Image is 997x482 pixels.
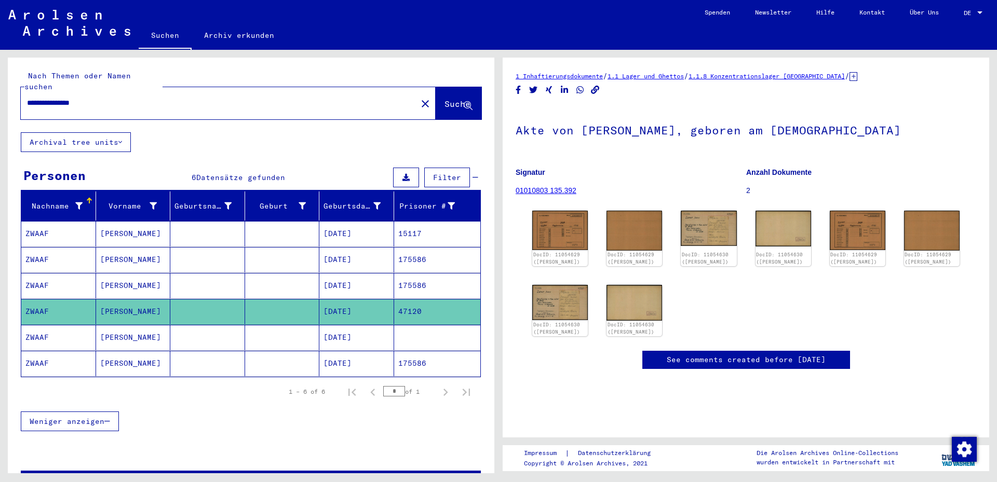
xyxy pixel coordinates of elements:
[394,191,481,221] mat-header-cell: Prisoner #
[196,173,285,182] span: Datensätze gefunden
[444,99,470,109] span: Suche
[746,168,812,176] b: Anzahl Dokumente
[21,299,96,324] mat-cell: ZWAAF
[289,387,325,396] div: 1 – 6 of 6
[608,252,654,265] a: DocID: 11054629 ([PERSON_NAME])
[682,252,729,265] a: DocID: 11054630 ([PERSON_NAME])
[100,201,157,212] div: Vorname
[570,448,663,459] a: Datenschutzerklärung
[25,198,96,214] div: Nachname
[8,10,130,36] img: Arolsen_neg.svg
[96,325,171,350] mat-cell: [PERSON_NAME]
[607,285,662,321] img: 002.jpg
[436,87,481,119] button: Suche
[532,285,588,320] img: 001.jpg
[249,198,319,214] div: Geburt‏
[394,221,481,246] mat-cell: 15117
[319,273,394,298] mat-cell: [DATE]
[319,221,394,246] mat-cell: [DATE]
[398,201,455,212] div: Prisoner #
[96,299,171,324] mat-cell: [PERSON_NAME]
[608,322,654,335] a: DocID: 11054630 ([PERSON_NAME])
[192,173,196,182] span: 6
[575,84,586,97] button: Share on WhatsApp
[528,84,539,97] button: Share on Twitter
[21,325,96,350] mat-cell: ZWAAF
[174,198,245,214] div: Geburtsname
[170,191,245,221] mat-header-cell: Geburtsname
[845,71,850,80] span: /
[383,387,435,396] div: of 1
[419,98,432,110] mat-icon: close
[30,417,104,426] span: Weniger anzeigen
[362,381,383,402] button: Previous page
[319,325,394,350] mat-cell: [DATE]
[139,23,192,50] a: Suchen
[21,221,96,246] mat-cell: ZWAAF
[319,351,394,376] mat-cell: [DATE]
[524,448,565,459] a: Impressum
[904,211,960,251] img: 002.jpg
[667,354,826,365] a: See comments created before [DATE]
[608,72,684,80] a: 1.1 Lager und Ghettos
[757,458,898,467] p: wurden entwickelt in Partnerschaft mit
[516,72,603,80] a: 1 Inhaftierungsdokumente
[684,71,689,80] span: /
[516,186,576,195] a: 01010803 135.392
[174,201,232,212] div: Geburtsname
[533,252,580,265] a: DocID: 11054629 ([PERSON_NAME])
[96,221,171,246] mat-cell: [PERSON_NAME]
[424,168,470,187] button: Filter
[324,201,381,212] div: Geburtsdatum
[603,71,608,80] span: /
[689,72,845,80] a: 1.1.8 Konzentrationslager [GEOGRAPHIC_DATA]
[756,252,803,265] a: DocID: 11054630 ([PERSON_NAME])
[756,211,811,246] img: 002.jpg
[245,191,320,221] mat-header-cell: Geburt‏
[319,247,394,272] mat-cell: [DATE]
[394,299,481,324] mat-cell: 47120
[830,211,885,250] img: 001.jpg
[319,299,394,324] mat-cell: [DATE]
[939,445,978,471] img: yv_logo.png
[433,173,461,182] span: Filter
[524,459,663,468] p: Copyright © Arolsen Archives, 2021
[513,84,524,97] button: Share on Facebook
[21,351,96,376] mat-cell: ZWAAF
[25,201,83,212] div: Nachname
[324,198,394,214] div: Geburtsdatum
[952,437,977,462] img: Zustimmung ändern
[757,448,898,458] p: Die Arolsen Archives Online-Collections
[394,247,481,272] mat-cell: 175586
[681,211,736,246] img: 001.jpg
[746,185,976,196] p: 2
[590,84,601,97] button: Copy link
[21,247,96,272] mat-cell: ZWAAF
[533,322,580,335] a: DocID: 11054630 ([PERSON_NAME])
[415,93,436,114] button: Clear
[524,448,663,459] div: |
[21,132,131,152] button: Archival tree units
[559,84,570,97] button: Share on LinkedIn
[398,198,468,214] div: Prisoner #
[544,84,555,97] button: Share on Xing
[435,381,456,402] button: Next page
[23,166,86,185] div: Personen
[21,273,96,298] mat-cell: ZWAAF
[192,23,287,48] a: Archiv erkunden
[532,211,588,250] img: 001.jpg
[96,273,171,298] mat-cell: [PERSON_NAME]
[100,198,170,214] div: Vorname
[456,381,477,402] button: Last page
[516,106,976,152] h1: Akte von [PERSON_NAME], geboren am [DEMOGRAPHIC_DATA]
[96,351,171,376] mat-cell: [PERSON_NAME]
[249,201,306,212] div: Geburt‏
[319,191,394,221] mat-header-cell: Geburtsdatum
[516,168,545,176] b: Signatur
[830,252,877,265] a: DocID: 11054629 ([PERSON_NAME])
[394,351,481,376] mat-cell: 175586
[21,191,96,221] mat-header-cell: Nachname
[96,247,171,272] mat-cell: [PERSON_NAME]
[964,9,975,17] span: DE
[607,211,662,251] img: 002.jpg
